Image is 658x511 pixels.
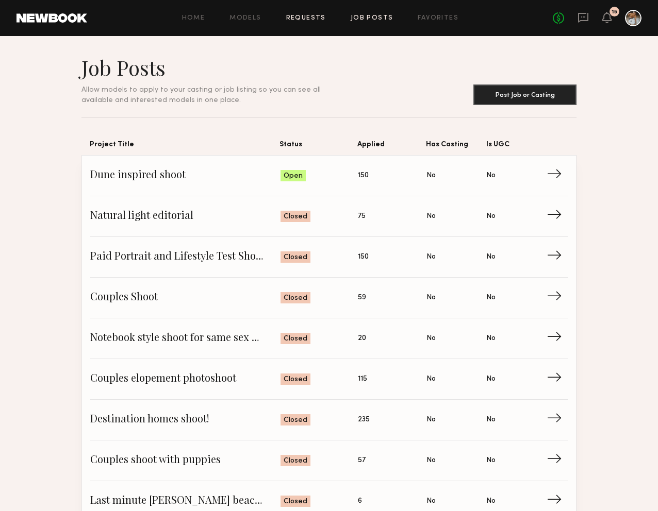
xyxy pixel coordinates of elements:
a: Dune inspired shootOpen150NoNo→ [90,156,568,196]
span: Has Casting [426,139,486,155]
span: → [547,371,568,387]
span: No [426,170,436,181]
span: Allow models to apply to your casting or job listing so you can see all available and interested ... [81,87,321,104]
span: → [547,412,568,428]
span: → [547,331,568,346]
span: Closed [284,497,307,507]
a: Notebook style shoot for same sex coupleClosed20NoNo→ [90,318,568,359]
span: Last minute [PERSON_NAME] beach shoot [90,493,281,509]
span: → [547,493,568,509]
a: Paid Portrait and Lifestyle Test ShootsClosed150NoNo→ [90,237,568,278]
span: Closed [284,456,307,466]
span: Project Title [90,139,279,155]
span: No [426,333,436,344]
span: No [426,496,436,507]
span: Status [279,139,357,155]
span: → [547,168,568,183]
span: No [486,333,496,344]
span: Dune inspired shoot [90,168,281,183]
span: 75 [358,211,366,222]
span: → [547,249,568,265]
span: Closed [284,293,307,303]
button: Post Job or Casting [473,84,577,105]
span: No [486,496,496,507]
h1: Job Posts [81,55,346,80]
span: No [486,292,496,303]
span: Closed [284,252,307,263]
span: 235 [358,414,370,425]
a: Natural light editorialClosed75NoNo→ [90,196,568,237]
span: Open [284,171,303,181]
span: No [486,414,496,425]
a: Couples elopement photoshootClosed115NoNo→ [90,359,568,400]
a: Job Posts [351,15,393,22]
span: 20 [358,333,366,344]
span: No [486,170,496,181]
span: → [547,453,568,468]
span: No [486,211,496,222]
span: No [426,373,436,385]
span: 6 [358,496,362,507]
span: No [426,251,436,263]
span: No [426,211,436,222]
span: Couples shoot with puppies [90,453,281,468]
a: Couples shoot with puppiesClosed57NoNo→ [90,440,568,481]
span: No [486,251,496,263]
span: Closed [284,212,307,222]
span: Closed [284,415,307,425]
span: 150 [358,251,369,263]
span: Notebook style shoot for same sex couple [90,331,281,346]
span: 115 [358,373,367,385]
span: No [426,414,436,425]
span: No [426,292,436,303]
a: Home [182,15,205,22]
span: No [426,455,436,466]
span: No [486,455,496,466]
span: → [547,290,568,305]
span: 57 [358,455,366,466]
span: Is UGC [486,139,547,155]
a: Requests [286,15,326,22]
span: Couples Shoot [90,290,281,305]
span: Closed [284,334,307,344]
span: Natural light editorial [90,209,281,224]
span: Couples elopement photoshoot [90,371,281,387]
div: 15 [612,9,617,15]
a: Couples ShootClosed59NoNo→ [90,278,568,318]
span: Destination homes shoot! [90,412,281,428]
span: No [486,373,496,385]
span: → [547,209,568,224]
span: Closed [284,374,307,385]
span: 59 [358,292,366,303]
span: 150 [358,170,369,181]
span: Applied [357,139,426,155]
a: Destination homes shoot!Closed235NoNo→ [90,400,568,440]
a: Models [229,15,261,22]
a: Favorites [418,15,458,22]
span: Paid Portrait and Lifestyle Test Shoots [90,249,281,265]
